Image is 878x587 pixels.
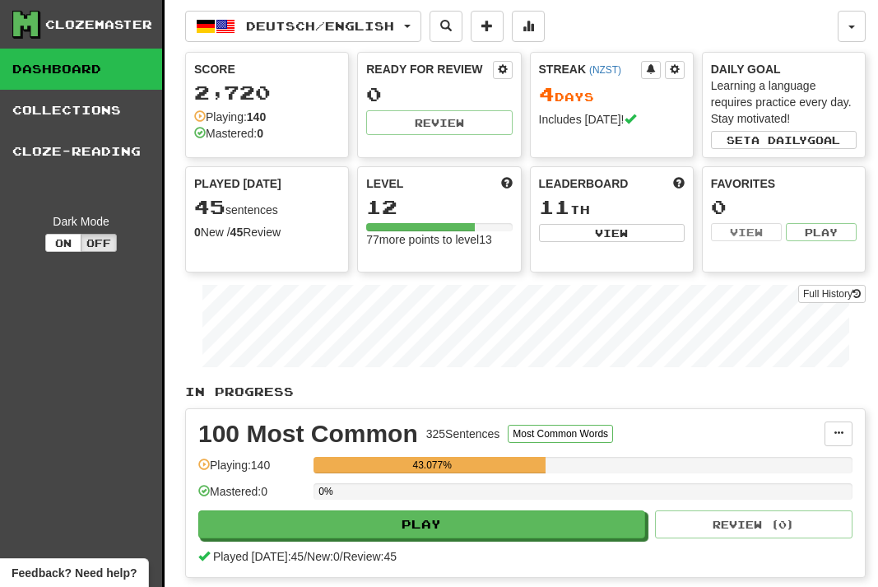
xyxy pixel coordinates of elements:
[539,84,685,105] div: Day s
[194,175,281,192] span: Played [DATE]
[366,231,512,248] div: 77 more points to level 13
[194,197,340,218] div: sentences
[512,11,545,42] button: More stats
[798,285,866,303] a: Full History
[194,224,340,240] div: New / Review
[501,175,513,192] span: Score more points to level up
[304,550,307,563] span: /
[366,175,403,192] span: Level
[343,550,397,563] span: Review: 45
[45,234,81,252] button: On
[711,223,782,241] button: View
[198,422,418,446] div: 100 Most Common
[257,127,263,140] strong: 0
[711,131,857,149] button: Seta dailygoal
[539,175,629,192] span: Leaderboard
[198,483,305,510] div: Mastered: 0
[198,510,645,538] button: Play
[366,61,492,77] div: Ready for Review
[12,565,137,581] span: Open feedback widget
[711,77,857,127] div: Learning a language requires practice every day. Stay motivated!
[12,213,150,230] div: Dark Mode
[430,11,462,42] button: Search sentences
[81,234,117,252] button: Off
[539,61,641,77] div: Streak
[366,197,512,217] div: 12
[589,64,621,76] a: (NZST)
[655,510,852,538] button: Review (0)
[786,223,857,241] button: Play
[539,224,685,242] button: View
[194,82,340,103] div: 2,720
[539,195,570,218] span: 11
[194,195,225,218] span: 45
[246,19,394,33] span: Deutsch / English
[318,457,546,473] div: 43.077%
[673,175,685,192] span: This week in points, UTC
[711,197,857,217] div: 0
[711,175,857,192] div: Favorites
[426,426,500,442] div: 325 Sentences
[340,550,343,563] span: /
[366,110,512,135] button: Review
[539,82,555,105] span: 4
[539,111,685,128] div: Includes [DATE]!
[194,109,266,125] div: Playing:
[194,61,340,77] div: Score
[508,425,613,443] button: Most Common Words
[539,197,685,218] div: th
[185,384,866,400] p: In Progress
[230,226,244,239] strong: 45
[247,110,266,123] strong: 140
[751,134,807,146] span: a daily
[471,11,504,42] button: Add sentence to collection
[213,550,304,563] span: Played [DATE]: 45
[366,84,512,105] div: 0
[185,11,421,42] button: Deutsch/English
[307,550,340,563] span: New: 0
[194,226,201,239] strong: 0
[198,457,305,484] div: Playing: 140
[45,16,152,33] div: Clozemaster
[711,61,857,77] div: Daily Goal
[194,125,263,142] div: Mastered:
